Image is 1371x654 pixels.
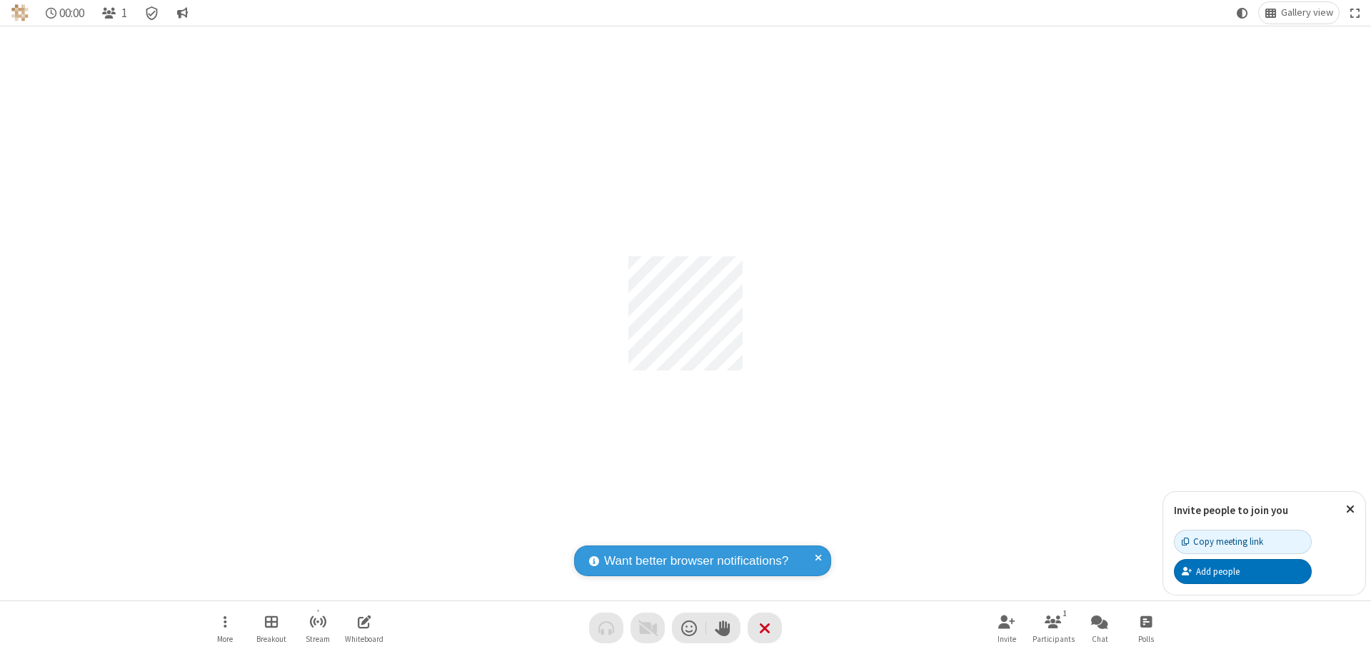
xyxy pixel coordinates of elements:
[1059,607,1071,620] div: 1
[343,608,386,648] button: Open shared whiteboard
[1281,7,1333,19] span: Gallery view
[1174,530,1312,554] button: Copy meeting link
[1138,635,1154,643] span: Polls
[256,635,286,643] span: Breakout
[1174,503,1288,517] label: Invite people to join you
[139,2,166,24] div: Meeting details Encryption enabled
[1259,2,1339,24] button: Change layout
[1231,2,1254,24] button: Using system theme
[672,613,706,643] button: Send a reaction
[1345,2,1366,24] button: Fullscreen
[1174,559,1312,583] button: Add people
[1182,535,1263,548] div: Copy meeting link
[1032,608,1075,648] button: Open participant list
[1078,608,1121,648] button: Open chat
[589,613,623,643] button: Audio problem - check your Internet connection or call by phone
[1335,492,1365,527] button: Close popover
[631,613,665,643] button: Video
[706,613,740,643] button: Raise hand
[1033,635,1075,643] span: Participants
[171,2,194,24] button: Conversation
[11,4,29,21] img: QA Selenium DO NOT DELETE OR CHANGE
[121,6,127,20] span: 1
[296,608,339,648] button: Start streaming
[748,613,782,643] button: End or leave meeting
[1125,608,1167,648] button: Open poll
[1092,635,1108,643] span: Chat
[250,608,293,648] button: Manage Breakout Rooms
[40,2,91,24] div: Timer
[985,608,1028,648] button: Invite participants (⌘+Shift+I)
[217,635,233,643] span: More
[204,608,246,648] button: Open menu
[96,2,133,24] button: Open participant list
[306,635,330,643] span: Stream
[345,635,383,643] span: Whiteboard
[604,552,788,570] span: Want better browser notifications?
[998,635,1016,643] span: Invite
[59,6,84,20] span: 00:00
